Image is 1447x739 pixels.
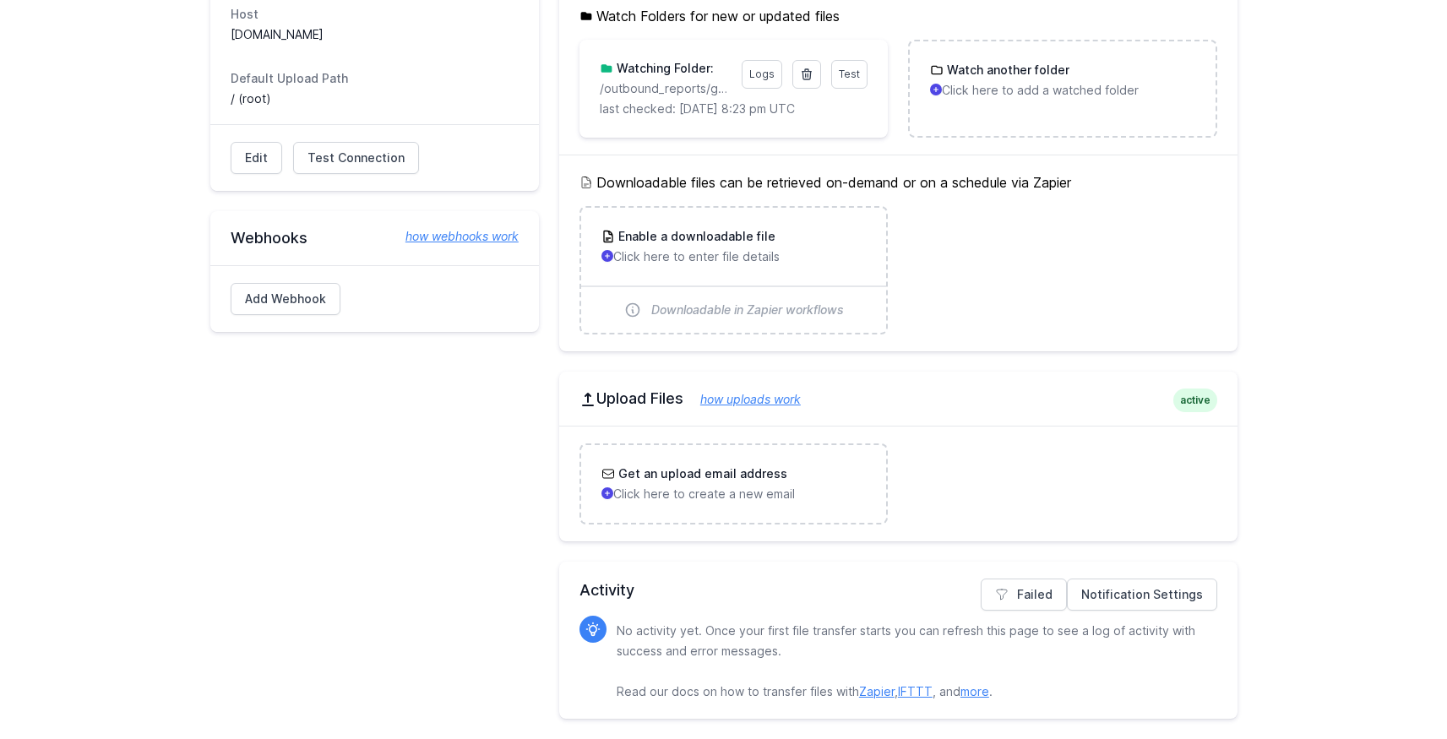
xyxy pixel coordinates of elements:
a: Get an upload email address Click here to create a new email [581,445,886,523]
a: Test [831,60,868,89]
a: Logs [742,60,782,89]
p: Click here to add a watched folder [930,82,1194,99]
p: Click here to create a new email [601,486,866,503]
a: Test Connection [293,142,419,174]
h5: Watch Folders for new or updated files [579,6,1217,26]
a: Watch another folder Click here to add a watched folder [910,41,1215,119]
p: No activity yet. Once your first file transfer starts you can refresh this page to see a log of a... [617,621,1204,702]
span: Test [839,68,860,80]
h2: Upload Files [579,389,1217,409]
p: Click here to enter file details [601,248,866,265]
h3: Watch another folder [944,62,1069,79]
a: how webhooks work [389,228,519,245]
h2: Webhooks [231,228,519,248]
a: how uploads work [683,392,801,406]
h3: Enable a downloadable file [615,228,775,245]
p: /outbound_reports/generated [600,80,732,97]
h5: Downloadable files can be retrieved on-demand or on a schedule via Zapier [579,172,1217,193]
span: Test Connection [307,149,405,166]
dt: Default Upload Path [231,70,519,87]
dd: [DOMAIN_NAME] [231,26,519,43]
p: last checked: [DATE] 8:23 pm UTC [600,101,868,117]
span: active [1173,389,1217,412]
h3: Get an upload email address [615,465,787,482]
a: Add Webhook [231,283,340,315]
h3: Watching Folder: [613,60,714,77]
a: Failed [981,579,1067,611]
dt: Host [231,6,519,23]
a: IFTTT [898,684,933,698]
a: Enable a downloadable file Click here to enter file details Downloadable in Zapier workflows [581,208,886,333]
a: Zapier [859,684,895,698]
iframe: Drift Widget Chat Controller [1363,655,1427,719]
span: Downloadable in Zapier workflows [651,302,844,318]
dd: / (root) [231,90,519,107]
a: Notification Settings [1067,579,1217,611]
a: Edit [231,142,282,174]
h2: Activity [579,579,1217,602]
a: more [960,684,989,698]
